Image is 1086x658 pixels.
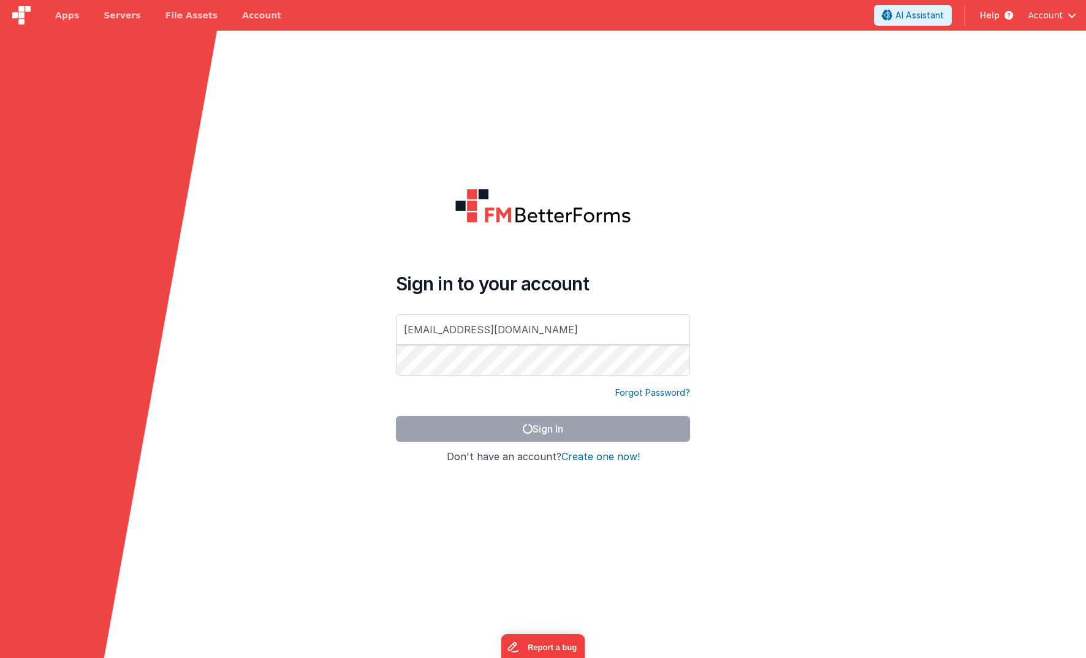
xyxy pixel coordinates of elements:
[980,9,1000,21] span: Help
[561,452,640,463] button: Create one now!
[615,387,690,399] a: Forgot Password?
[165,9,218,21] span: File Assets
[874,5,952,26] button: AI Assistant
[1028,9,1076,21] button: Account
[396,314,690,345] input: Email Address
[104,9,140,21] span: Servers
[55,9,79,21] span: Apps
[396,416,690,442] button: Sign In
[396,273,690,295] h4: Sign in to your account
[1028,9,1063,21] span: Account
[396,452,690,463] h4: Don't have an account?
[895,9,944,21] span: AI Assistant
